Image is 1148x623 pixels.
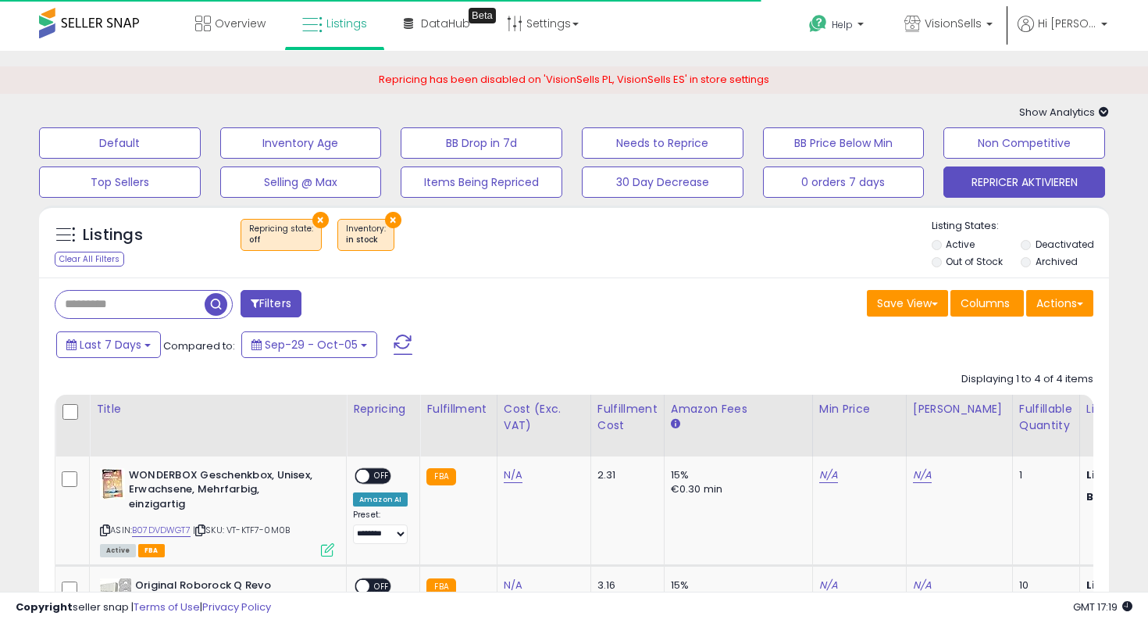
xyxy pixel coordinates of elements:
[946,238,975,251] label: Active
[129,468,319,516] b: WONDERBOX Geschenkbox, Unisex, Erwachsene, Mehrfarbig, einzigartig
[819,401,900,417] div: Min Price
[100,468,334,555] div: ASIN:
[220,166,382,198] button: Selling @ Max
[249,223,313,246] span: Repricing state :
[39,166,201,198] button: Top Sellers
[671,401,806,417] div: Amazon Fees
[943,127,1105,159] button: Non Competitive
[369,469,394,482] span: OFF
[671,482,800,496] div: €0.30 min
[925,16,982,31] span: VisionSells
[249,235,313,245] div: off
[55,252,124,267] div: Clear All Filters
[134,600,200,614] a: Terms of Use
[100,468,125,499] img: 41PXSYcfu-L._SL40_.jpg
[346,223,386,246] span: Inventory :
[265,337,358,353] span: Sep-29 - Oct-05
[597,468,652,482] div: 2.31
[950,290,1024,317] button: Columns
[202,600,271,614] a: Privacy Policy
[421,16,470,31] span: DataHub
[379,72,769,87] span: Repricing has been disabled on 'VisionSells PL, VisionSells ES' in store settings
[353,510,408,545] div: Preset:
[215,16,266,31] span: Overview
[385,212,401,228] button: ×
[56,331,161,358] button: Last 7 Days
[100,544,136,557] span: All listings currently available for purchase on Amazon
[597,401,658,434] div: Fulfillment Cost
[193,524,290,536] span: | SKU: VT-KTF7-0M0B
[808,14,828,34] i: Get Help
[913,467,932,483] a: N/A
[943,166,1105,198] button: REPRICER AKTIVIEREN
[1026,290,1093,317] button: Actions
[132,524,191,537] a: B07DVDWGT7
[582,127,743,159] button: Needs to Reprice
[353,401,413,417] div: Repricing
[241,331,377,358] button: Sep-29 - Oct-05
[241,290,301,317] button: Filters
[469,8,496,23] div: Tooltip anchor
[163,338,235,353] span: Compared to:
[1019,468,1068,482] div: 1
[353,492,408,507] div: Amazon AI
[326,16,367,31] span: Listings
[39,127,201,159] button: Default
[426,468,455,485] small: FBA
[913,401,1006,417] div: [PERSON_NAME]
[797,2,879,51] a: Help
[946,255,1003,268] label: Out of Stock
[832,18,853,31] span: Help
[763,166,925,198] button: 0 orders 7 days
[1019,105,1109,120] span: Show Analytics
[138,544,165,557] span: FBA
[346,235,386,245] div: in stock
[671,468,800,482] div: 15%
[83,224,143,246] h5: Listings
[819,467,838,483] a: N/A
[80,337,141,353] span: Last 7 Days
[1038,16,1096,31] span: Hi [PERSON_NAME]
[401,127,562,159] button: BB Drop in 7d
[504,401,584,434] div: Cost (Exc. VAT)
[1019,401,1073,434] div: Fulfillable Quantity
[1036,238,1094,251] label: Deactivated
[1073,600,1132,614] span: 2025-10-14 17:19 GMT
[1036,255,1078,268] label: Archived
[932,219,1110,234] p: Listing States:
[504,467,522,483] a: N/A
[1018,16,1107,51] a: Hi [PERSON_NAME]
[96,401,340,417] div: Title
[426,401,490,417] div: Fulfillment
[961,372,1093,387] div: Displaying 1 to 4 of 4 items
[671,417,680,431] small: Amazon Fees.
[961,295,1010,311] span: Columns
[16,600,271,615] div: seller snap | |
[763,127,925,159] button: BB Price Below Min
[312,212,329,228] button: ×
[867,290,948,317] button: Save View
[220,127,382,159] button: Inventory Age
[582,166,743,198] button: 30 Day Decrease
[16,600,73,614] strong: Copyright
[401,166,562,198] button: Items Being Repriced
